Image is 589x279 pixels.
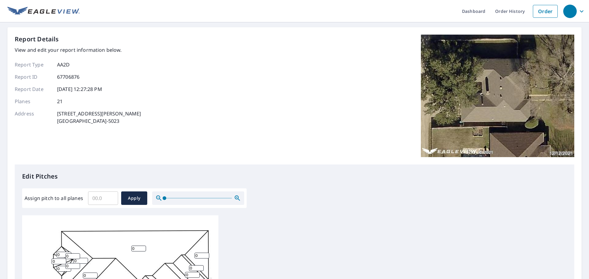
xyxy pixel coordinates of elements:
p: Edit Pitches [22,172,567,181]
p: Report Type [15,61,52,68]
p: Planes [15,98,52,105]
button: Apply [121,191,147,205]
label: Assign pitch to all planes [25,194,83,202]
p: [STREET_ADDRESS][PERSON_NAME] [GEOGRAPHIC_DATA]-5023 [57,110,141,125]
p: 21 [57,98,63,105]
a: Order [533,5,558,18]
p: AA2D [57,61,70,68]
input: 00.0 [88,190,118,207]
p: View and edit your report information below. [15,46,141,54]
p: Report ID [15,73,52,81]
img: EV Logo [7,7,80,16]
p: 67706876 [57,73,79,81]
span: Apply [126,194,142,202]
p: [DATE] 12:27:28 PM [57,85,102,93]
p: Report Details [15,35,59,44]
p: Report Date [15,85,52,93]
p: Address [15,110,52,125]
img: Top image [421,35,574,157]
